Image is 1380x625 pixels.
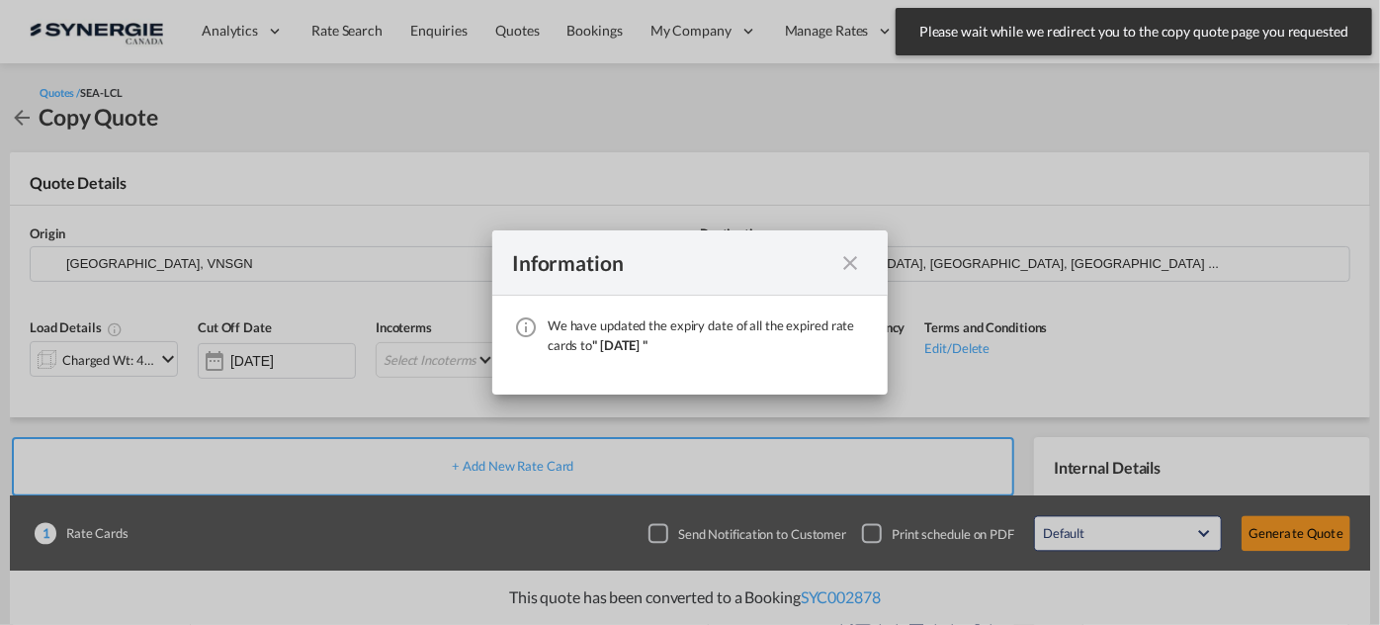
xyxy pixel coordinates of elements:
span: Please wait while we redirect you to the copy quote page you requested [913,22,1354,42]
div: Information [512,250,832,275]
md-icon: icon-close fg-AAA8AD cursor [838,251,862,275]
md-dialog: We have ... [492,230,888,395]
span: " [DATE] " [592,337,647,353]
div: We have updated the expiry date of all the expired rate cards to [548,315,868,355]
md-icon: icon-information-outline [514,315,538,339]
